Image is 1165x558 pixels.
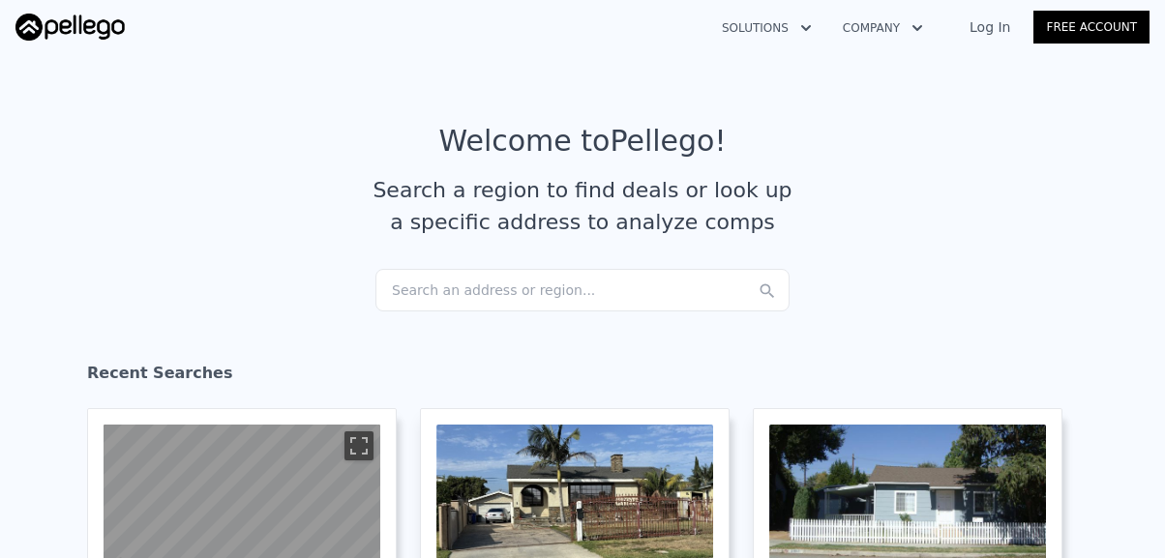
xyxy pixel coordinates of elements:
[706,11,827,45] button: Solutions
[1033,11,1150,44] a: Free Account
[439,124,727,159] div: Welcome to Pellego !
[366,174,799,238] div: Search a region to find deals or look up a specific address to analyze comps
[344,431,373,460] button: Activar o desactivar la vista de pantalla completa
[827,11,939,45] button: Company
[375,269,790,311] div: Search an address or region...
[946,17,1033,37] a: Log In
[15,14,125,41] img: Pellego
[87,346,1078,408] div: Recent Searches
